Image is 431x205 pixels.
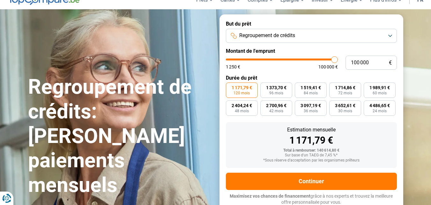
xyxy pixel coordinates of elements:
span: 1 714,86 € [335,85,355,90]
span: 60 mois [373,91,387,95]
span: 3 097,19 € [301,103,321,108]
span: 1 519,41 € [301,85,321,90]
label: Durée du prêt [226,75,397,81]
button: Continuer [226,173,397,190]
span: 4 486,65 € [369,103,390,108]
span: 1 171,79 € [232,85,252,90]
div: *Sous réserve d'acceptation par les organismes prêteurs [231,158,392,163]
span: 42 mois [269,109,283,113]
div: 1 171,79 € [231,136,392,145]
span: 84 mois [304,91,318,95]
span: 100 000 € [318,65,338,69]
span: 120 mois [234,91,250,95]
span: 48 mois [235,109,249,113]
div: Sur base d'un TAEG de 7,45 %* [231,153,392,158]
span: 2 404,24 € [232,103,252,108]
span: 2 700,96 € [266,103,286,108]
span: 30 mois [338,109,352,113]
span: € [389,60,392,66]
span: 3 652,61 € [335,103,355,108]
span: Maximisez vos chances de financement [230,193,310,199]
button: Regroupement de crédits [226,29,397,43]
span: 1 250 € [226,65,240,69]
h1: Regroupement de crédits: [PERSON_NAME] paiements mensuels [28,75,212,198]
span: 96 mois [269,91,283,95]
span: 1 989,91 € [369,85,390,90]
label: But du prêt [226,21,397,27]
span: 24 mois [373,109,387,113]
span: Regroupement de crédits [239,32,295,39]
span: 72 mois [338,91,352,95]
span: 1 373,70 € [266,85,286,90]
label: Montant de l'emprunt [226,48,397,54]
div: Total à rembourser: 140 614,80 € [231,148,392,153]
div: Estimation mensuelle [231,127,392,132]
span: 36 mois [304,109,318,113]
